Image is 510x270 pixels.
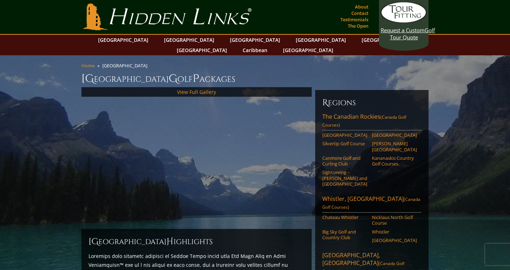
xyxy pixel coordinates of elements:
a: Chateau Whistler [322,214,367,220]
a: Kananaskis Country Golf Courses [372,155,417,167]
h6: Regions [322,97,421,108]
a: [GEOGRAPHIC_DATA] [160,35,218,45]
a: View Full Gallery [177,89,216,95]
a: Request a CustomGolf Tour Quote [381,2,427,41]
a: [GEOGRAPHIC_DATA] [322,132,367,138]
h2: [GEOGRAPHIC_DATA] ighlights [89,236,305,247]
a: [GEOGRAPHIC_DATA] [279,45,337,55]
a: The Open [346,21,370,31]
a: Canmore Golf and Curling Club [322,155,367,167]
span: Request a Custom [381,27,425,34]
a: Sightseeing – [PERSON_NAME] and [GEOGRAPHIC_DATA] [322,169,367,187]
a: [GEOGRAPHIC_DATA] [173,45,231,55]
li: [GEOGRAPHIC_DATA] [102,62,150,69]
a: About [353,2,370,12]
a: Big Sky Golf and Country Club [322,229,367,241]
a: The Canadian Rockies(Canada Golf Courses) [322,113,421,130]
a: Whistler, [GEOGRAPHIC_DATA](Canada Golf Courses) [322,195,421,213]
a: Whistler [372,229,417,235]
span: H [166,236,174,247]
a: Silvertip Golf Course [322,141,367,146]
span: P [193,72,199,86]
h1: [GEOGRAPHIC_DATA] olf ackages [81,72,429,86]
a: [GEOGRAPHIC_DATA] [358,35,415,45]
a: Testimonials [339,15,370,24]
a: [GEOGRAPHIC_DATA] [95,35,152,45]
a: [GEOGRAPHIC_DATA] [372,132,417,138]
a: [GEOGRAPHIC_DATA] [226,35,284,45]
a: Caribbean [239,45,271,55]
a: Contact [350,8,370,18]
span: G [169,72,177,86]
a: Nicklaus North Golf Course [372,214,417,226]
a: [GEOGRAPHIC_DATA] [292,35,350,45]
a: [GEOGRAPHIC_DATA] [372,237,417,243]
a: [PERSON_NAME][GEOGRAPHIC_DATA] [372,141,417,152]
a: Home [81,62,95,69]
